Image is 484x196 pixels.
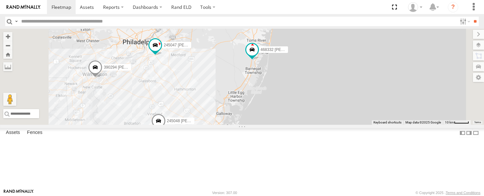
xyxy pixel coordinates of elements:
button: Zoom Home [3,50,12,59]
span: Map data ©2025 Google [405,121,441,124]
a: Visit our Website [4,189,34,196]
i: ? [448,2,458,12]
button: Map Scale: 10 km per 42 pixels [443,120,471,125]
span: 245047 [PERSON_NAME] [164,43,210,47]
span: 468332 [PERSON_NAME] [261,47,307,52]
div: Version: 307.00 [212,191,237,195]
label: Measure [3,62,12,71]
img: rand-logo.svg [7,5,40,9]
span: 245048 [PERSON_NAME] [167,119,213,123]
label: Search Query [14,17,19,26]
label: Dock Summary Table to the Right [466,128,472,138]
button: Zoom in [3,32,12,41]
a: Terms (opens in new tab) [474,121,481,124]
div: Dale Gerhard [406,2,425,12]
span: 10 km [445,121,454,124]
button: Keyboard shortcuts [373,120,401,125]
div: © Copyright 2025 - [416,191,480,195]
a: Terms and Conditions [446,191,480,195]
button: Drag Pegman onto the map to open Street View [3,93,16,106]
label: Fences [24,128,46,138]
button: Zoom out [3,41,12,50]
span: 390294 [PERSON_NAME] [104,65,150,70]
label: Dock Summary Table to the Left [459,128,466,138]
label: Search Filter Options [457,17,471,26]
label: Hide Summary Table [473,128,479,138]
label: Map Settings [473,73,484,82]
label: Assets [3,128,23,138]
